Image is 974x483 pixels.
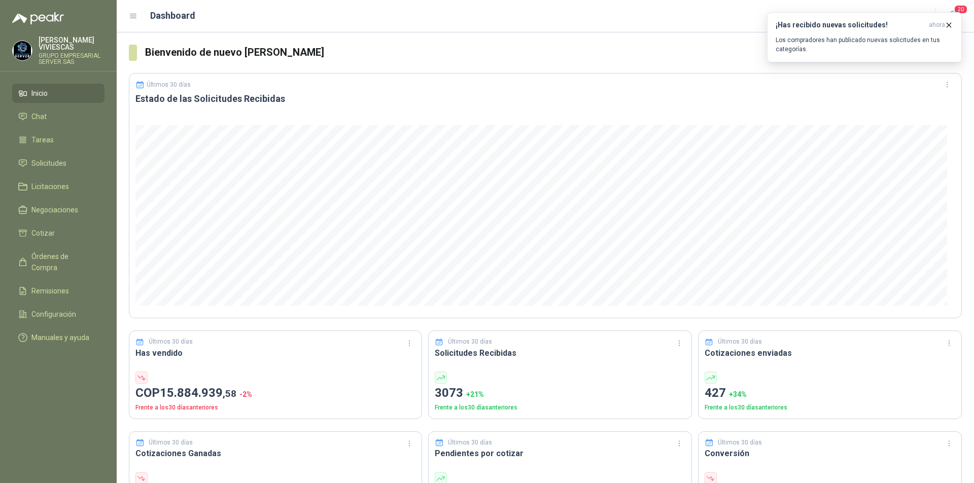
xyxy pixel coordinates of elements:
span: Cotizar [31,228,55,239]
span: Órdenes de Compra [31,251,95,273]
span: Tareas [31,134,54,145]
a: Tareas [12,130,105,150]
a: Configuración [12,305,105,324]
p: Frente a los 30 días anteriores [135,403,415,413]
h3: Cotizaciones enviadas [705,347,955,359]
h3: Bienvenido de nuevo [PERSON_NAME] [145,45,962,60]
span: + 21 % [466,390,484,398]
p: Últimos 30 días [147,81,191,88]
a: Manuales y ayuda [12,328,105,347]
button: ¡Has recibido nuevas solicitudes!ahora Los compradores han publicado nuevas solicitudes en tus ca... [767,12,962,62]
a: Órdenes de Compra [12,247,105,277]
h3: Estado de las Solicitudes Recibidas [135,93,955,105]
a: Negociaciones [12,200,105,219]
h3: ¡Has recibido nuevas solicitudes! [776,21,925,29]
span: Remisiones [31,285,69,296]
p: Últimos 30 días [149,337,193,347]
a: Chat [12,107,105,126]
span: Licitaciones [31,181,69,192]
a: Remisiones [12,281,105,301]
a: Licitaciones [12,177,105,196]
p: [PERSON_NAME] VIVIESCAS [39,36,105,51]
span: 20 [954,5,968,14]
span: Inicio [31,88,48,99]
button: 20 [944,7,962,25]
img: Company Logo [13,41,32,60]
span: -2 % [239,390,252,398]
span: Solicitudes [31,158,66,169]
p: COP [135,384,415,403]
a: Inicio [12,84,105,103]
p: Frente a los 30 días anteriores [435,403,685,413]
p: Últimos 30 días [718,337,762,347]
span: Negociaciones [31,204,78,215]
p: Últimos 30 días [718,438,762,448]
img: Logo peakr [12,12,64,24]
p: 3073 [435,384,685,403]
span: Chat [31,111,47,122]
span: Configuración [31,309,76,320]
span: Manuales y ayuda [31,332,89,343]
p: 427 [705,384,955,403]
p: Últimos 30 días [149,438,193,448]
h3: Has vendido [135,347,415,359]
h3: Pendientes por cotizar [435,447,685,460]
p: Los compradores han publicado nuevas solicitudes en tus categorías. [776,35,953,54]
h1: Dashboard [150,9,195,23]
a: Cotizar [12,224,105,243]
p: Últimos 30 días [448,337,492,347]
span: 15.884.939 [160,386,236,400]
span: ,58 [223,388,236,399]
p: Frente a los 30 días anteriores [705,403,955,413]
span: ahora [929,21,945,29]
span: + 34 % [729,390,747,398]
h3: Cotizaciones Ganadas [135,447,415,460]
p: Últimos 30 días [448,438,492,448]
h3: Solicitudes Recibidas [435,347,685,359]
a: Solicitudes [12,154,105,173]
p: GRUPO EMPRESARIAL SERVER SAS [39,53,105,65]
h3: Conversión [705,447,955,460]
